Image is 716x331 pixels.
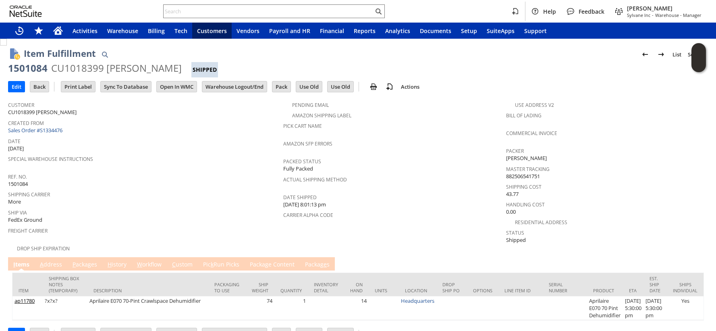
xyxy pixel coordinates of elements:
[15,26,24,35] svg: Recent Records
[415,23,456,39] a: Documents
[587,296,623,320] td: Aprilaire E070 70 Pint Dehumidifier
[473,287,492,294] div: Options
[202,81,267,92] input: Warehouse Logout/End
[8,209,27,216] a: Ship Via
[172,260,176,268] span: C
[8,227,48,234] a: Freight Carrier
[8,173,27,180] a: Ref. No.
[349,23,380,39] a: Reports
[315,23,349,39] a: Financial
[106,260,129,269] a: History
[10,6,42,17] svg: logo
[135,260,164,269] a: Workflow
[73,260,76,268] span: P
[174,27,187,35] span: Tech
[420,27,451,35] span: Documents
[264,23,315,39] a: Payroll and HR
[51,62,182,75] div: CU1018399 [PERSON_NAME]
[283,176,347,183] a: Actual Shipping Method
[487,27,515,35] span: SuiteApps
[8,156,93,162] a: Special Warehouse Instructions
[374,6,383,16] svg: Search
[650,275,661,294] div: Est. Ship Date
[61,81,95,92] input: Print Label
[296,81,322,92] input: Use Old
[506,173,540,180] span: 882506541751
[385,27,410,35] span: Analytics
[593,287,617,294] div: Product
[627,12,650,18] span: Sylvane Inc
[251,281,268,294] div: Ship Weight
[245,296,274,320] td: 74
[519,23,552,39] a: Support
[157,81,197,92] input: Open In WMC
[34,26,44,35] svg: Shortcuts
[11,260,31,269] a: Items
[385,82,394,92] img: add-record.svg
[24,47,96,60] h1: Item Fulfillment
[691,58,706,73] span: Oracle Guided Learning Widget. To move around, please hold and drag
[579,8,604,15] span: Feedback
[8,216,42,224] span: FedEx Ground
[232,23,264,39] a: Vendors
[506,208,516,216] span: 0.00
[292,102,329,108] a: Pending Email
[8,145,24,152] span: [DATE]
[30,81,49,92] input: Back
[506,236,526,244] span: Shipped
[73,27,98,35] span: Activities
[667,296,704,320] td: Yes
[280,287,302,294] div: Quantity
[164,6,374,16] input: Search
[506,130,557,137] a: Commercial Invoice
[148,27,165,35] span: Billing
[656,50,666,59] img: Next
[524,27,547,35] span: Support
[627,4,701,12] span: [PERSON_NAME]
[643,296,667,320] td: [DATE] 5:30:00 pm
[401,297,434,304] a: Headquarters
[482,23,519,39] a: SuiteApps
[8,191,50,198] a: Shipping Carrier
[652,12,654,18] span: -
[543,8,556,15] span: Help
[328,81,353,92] input: Use Old
[192,23,232,39] a: Customers
[269,27,310,35] span: Payroll and HR
[303,260,332,269] a: Packages
[274,296,308,320] td: 1
[655,12,701,18] span: Warehouse - Manager
[29,23,48,39] div: Shortcuts
[248,260,297,269] a: Package Content
[48,23,68,39] a: Home
[506,148,524,154] a: Packer
[314,281,338,294] div: Inventory Detail
[283,194,317,201] a: Date Shipped
[506,183,542,190] a: Shipping Cost
[108,260,112,268] span: H
[504,287,537,294] div: Line Item ID
[629,287,638,294] div: ETA
[442,281,461,294] div: Drop Ship PO
[673,281,697,294] div: Ships Individual
[93,287,202,294] div: Description
[685,48,708,61] a: Search
[344,296,369,320] td: 14
[10,23,29,39] a: Recent Records
[324,260,327,268] span: e
[640,50,650,59] img: Previous
[8,180,28,188] span: 1501084
[71,260,99,269] a: Packages
[170,23,192,39] a: Tech
[201,260,241,269] a: PickRun Picks
[170,260,195,269] a: Custom
[237,27,259,35] span: Vendors
[506,154,547,162] span: [PERSON_NAME]
[13,260,15,268] span: I
[283,165,313,173] span: Fully Packed
[19,287,37,294] div: Item
[43,296,87,320] td: ?x?x?
[8,102,34,108] a: Customer
[283,123,322,129] a: Pick Cart Name
[369,82,378,92] img: print.svg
